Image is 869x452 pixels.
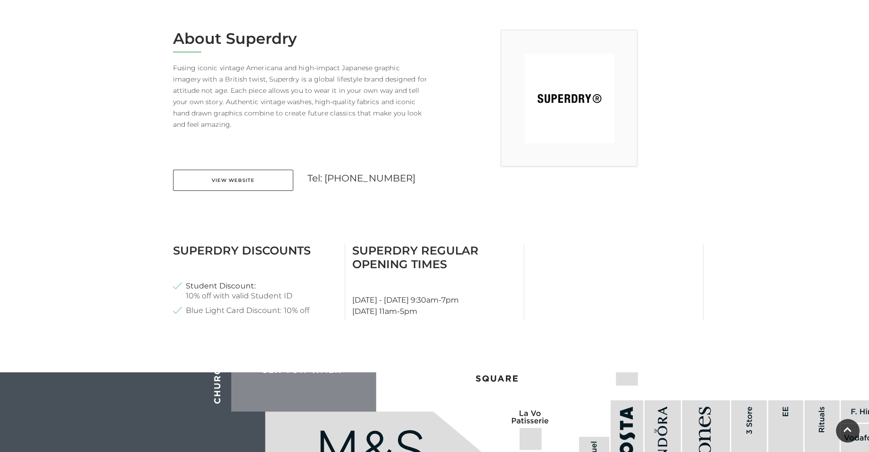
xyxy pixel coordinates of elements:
[173,305,338,315] li: Blue Light Card Discount: 10% off
[173,62,428,130] p: Fusing iconic vintage Americana and high-impact Japanese graphic imagery with a British twist, Su...
[173,170,293,191] a: View Website
[307,173,416,184] a: Tel: [PHONE_NUMBER]
[345,244,524,320] div: [DATE] - [DATE] 9:30am-7pm [DATE] 11am-5pm
[173,244,338,257] h3: Superdry Discounts
[173,30,428,48] h2: About Superdry
[186,281,256,291] strong: Student Discount:
[352,244,517,271] h3: Superdry Regular Opening Times
[173,281,338,301] li: 10% off with valid Student ID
